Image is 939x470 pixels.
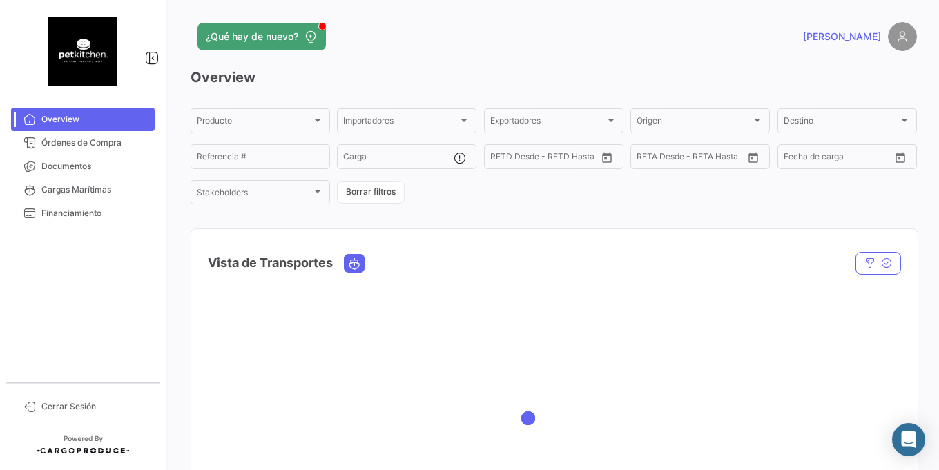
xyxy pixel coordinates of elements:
a: Financiamiento [11,202,155,225]
button: Ocean [345,255,364,272]
span: Exportadores [490,118,605,128]
span: ¿Qué hay de nuevo? [206,30,298,43]
span: Stakeholders [197,190,311,199]
button: Open calendar [890,147,911,168]
div: Abrir Intercom Messenger [892,423,925,456]
span: Cargas Marítimas [41,184,149,196]
input: Hasta [795,154,845,164]
a: Overview [11,108,155,131]
img: placeholder-user.png [888,22,917,51]
input: Hasta [648,154,698,164]
input: Desde [784,154,785,164]
input: Desde [490,154,492,164]
span: Financiamiento [41,207,149,219]
button: ¿Qué hay de nuevo? [197,23,326,50]
button: Open calendar [743,147,764,168]
span: Destino [784,118,898,128]
span: [PERSON_NAME] [803,30,881,43]
img: 54c7ca15-ec7a-4ae1-9078-87519ee09adb.png [48,17,117,86]
span: Overview [41,113,149,126]
input: Desde [637,154,638,164]
a: Documentos [11,155,155,178]
button: Open calendar [597,147,617,168]
input: Hasta [501,154,552,164]
h4: Vista de Transportes [208,253,333,273]
span: Producto [197,118,311,128]
span: Documentos [41,160,149,173]
h3: Overview [191,68,917,87]
span: Órdenes de Compra [41,137,149,149]
span: Importadores [343,118,458,128]
a: Cargas Marítimas [11,178,155,202]
span: Cerrar Sesión [41,400,149,413]
a: Órdenes de Compra [11,131,155,155]
button: Borrar filtros [337,181,405,204]
span: Origen [637,118,751,128]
